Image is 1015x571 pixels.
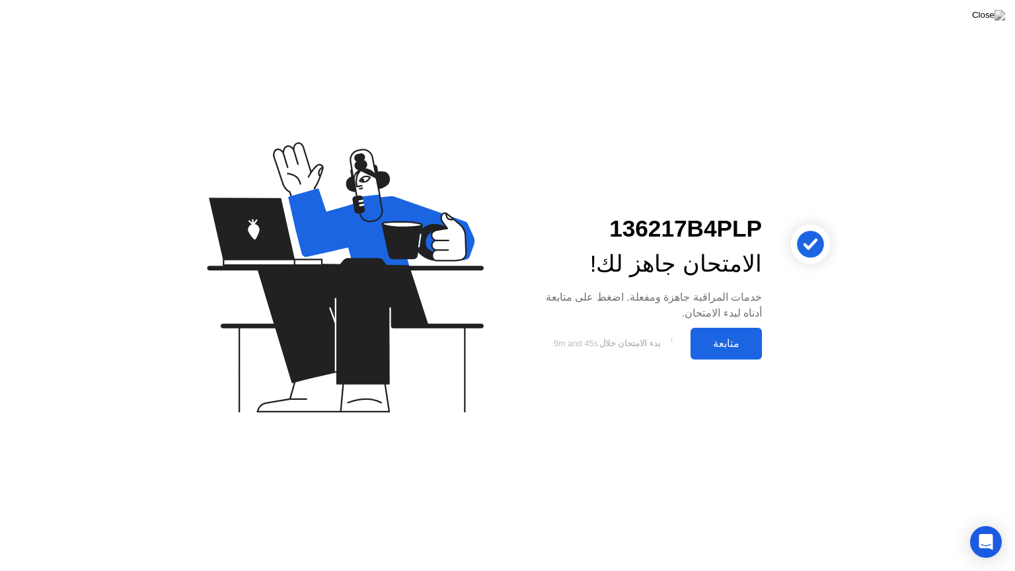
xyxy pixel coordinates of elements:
div: الامتحان جاهز لك! [529,247,762,282]
button: متابعة [691,328,762,360]
div: Open Intercom Messenger [970,526,1002,558]
div: خدمات المراقبة جاهزة ومفعلة. اضغط على متابعة أدناه لبدء الامتحان. [529,289,762,321]
button: بدء الامتحان خلال9m and 45s [529,331,684,356]
div: 136217B4PLP [529,211,762,247]
span: 9m and 45s [554,338,598,348]
div: متابعة [695,337,758,350]
img: Close [972,10,1005,20]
